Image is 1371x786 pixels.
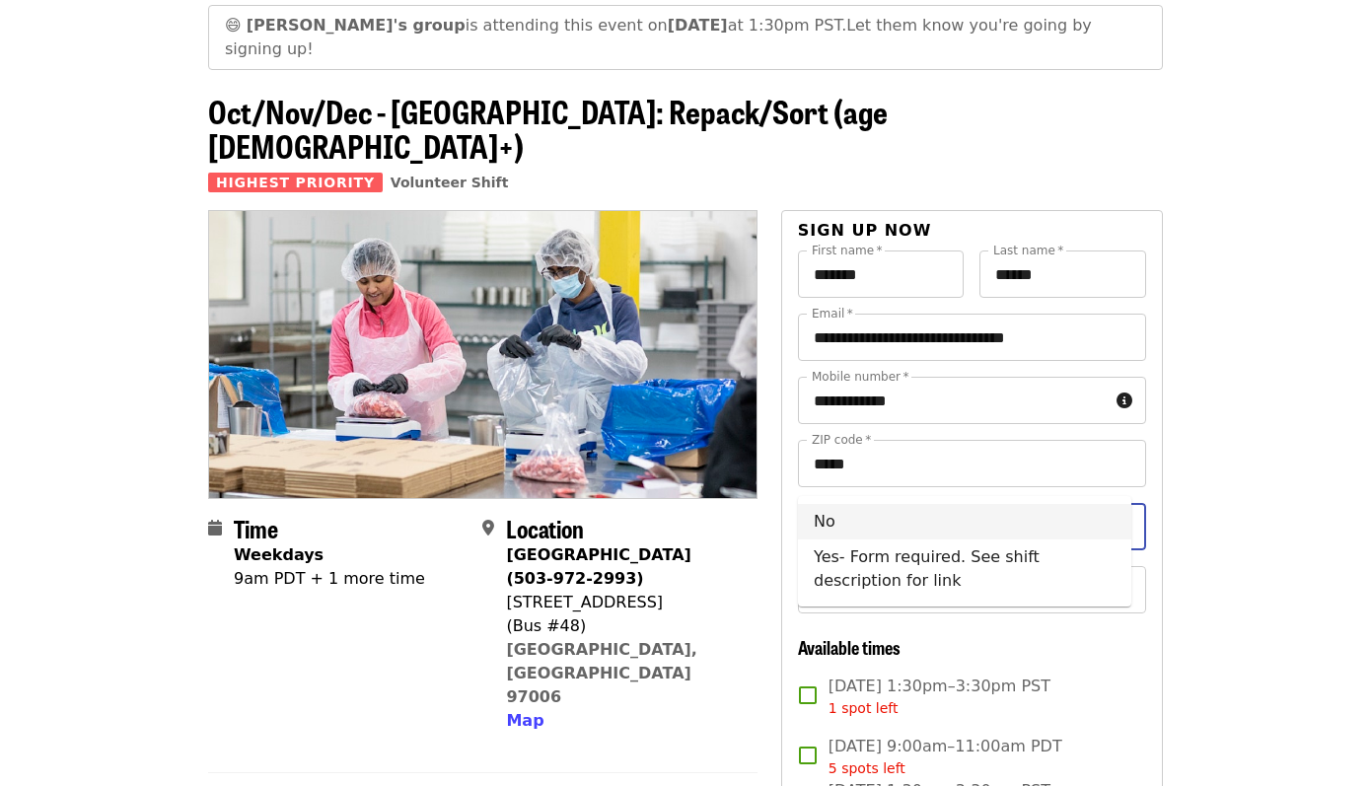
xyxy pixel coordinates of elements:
[993,245,1063,256] label: Last name
[506,709,543,733] button: Map
[668,16,728,35] strong: [DATE]
[208,173,383,192] span: Highest Priority
[1117,392,1132,410] i: circle-info icon
[506,640,697,706] a: [GEOGRAPHIC_DATA], [GEOGRAPHIC_DATA] 97006
[209,211,757,497] img: Oct/Nov/Dec - Beaverton: Repack/Sort (age 10+) organized by Oregon Food Bank
[829,675,1050,719] span: [DATE] 1:30pm–3:30pm PST
[798,539,1131,599] li: Yes- Form required. See shift description for link
[812,308,853,320] label: Email
[812,434,871,446] label: ZIP code
[506,614,741,638] div: (Bus #48)
[798,314,1146,361] input: Email
[798,250,965,298] input: First name
[208,88,888,169] span: Oct/Nov/Dec - [GEOGRAPHIC_DATA]: Repack/Sort (age [DEMOGRAPHIC_DATA]+)
[234,511,278,545] span: Time
[979,250,1146,298] input: Last name
[225,16,242,35] span: grinning face emoji
[247,16,466,35] strong: [PERSON_NAME]'s group
[798,440,1146,487] input: ZIP code
[812,245,883,256] label: First name
[798,634,901,660] span: Available times
[506,511,584,545] span: Location
[829,735,1062,779] span: [DATE] 9:00am–11:00am PDT
[798,504,1131,539] li: No
[812,371,908,383] label: Mobile number
[829,760,905,776] span: 5 spots left
[506,591,741,614] div: [STREET_ADDRESS]
[798,221,932,240] span: Sign up now
[234,567,425,591] div: 9am PDT + 1 more time
[208,519,222,537] i: calendar icon
[506,711,543,730] span: Map
[482,519,494,537] i: map-marker-alt icon
[391,175,509,190] a: Volunteer Shift
[829,700,899,716] span: 1 spot left
[506,545,690,588] strong: [GEOGRAPHIC_DATA] (503-972-2993)
[798,377,1109,424] input: Mobile number
[247,16,847,35] span: is attending this event on at 1:30pm PST.
[234,545,324,564] strong: Weekdays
